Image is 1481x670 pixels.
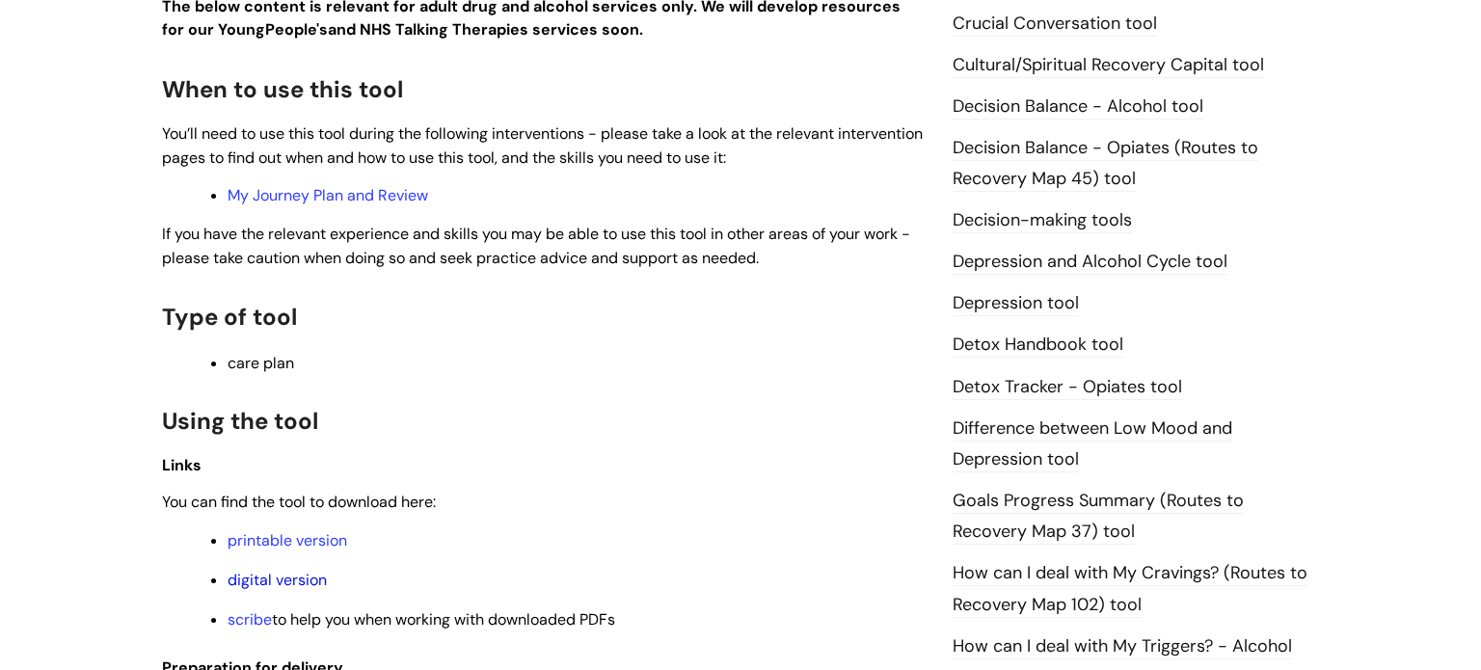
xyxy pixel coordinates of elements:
a: Crucial Conversation tool [953,12,1157,37]
a: digital version [228,570,327,590]
a: Decision Balance - Opiates (Routes to Recovery Map 45) tool [953,136,1258,192]
span: Type of tool [162,302,297,332]
a: Difference between Low Mood and Depression tool [953,416,1232,472]
span: If you have the relevant experience and skills you may be able to use this tool in other areas of... [162,224,910,268]
strong: People's [265,19,328,40]
a: Depression tool [953,291,1079,316]
span: You can find the tool to download here: [162,492,436,512]
span: care plan [228,353,294,373]
span: You’ll need to use this tool during the following interventions - please take a look at the relev... [162,123,923,168]
a: My Journey Plan and Review [228,185,428,205]
span: Links [162,455,202,475]
a: Decision-making tools [953,208,1132,233]
a: How can I deal with My Cravings? (Routes to Recovery Map 102) tool [953,561,1307,617]
span: to help you when working with downloaded PDFs [228,609,615,630]
a: Depression and Alcohol Cycle tool [953,250,1227,275]
a: Decision Balance - Alcohol tool [953,94,1203,120]
a: Detox Tracker - Opiates tool [953,375,1182,400]
span: When to use this tool [162,74,403,104]
a: printable version [228,530,347,550]
a: scribe [228,609,272,630]
a: Detox Handbook tool [953,333,1123,358]
a: Cultural/Spiritual Recovery Capital tool [953,53,1264,78]
a: Goals Progress Summary (Routes to Recovery Map 37) tool [953,489,1244,545]
span: Using the tool [162,406,318,436]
